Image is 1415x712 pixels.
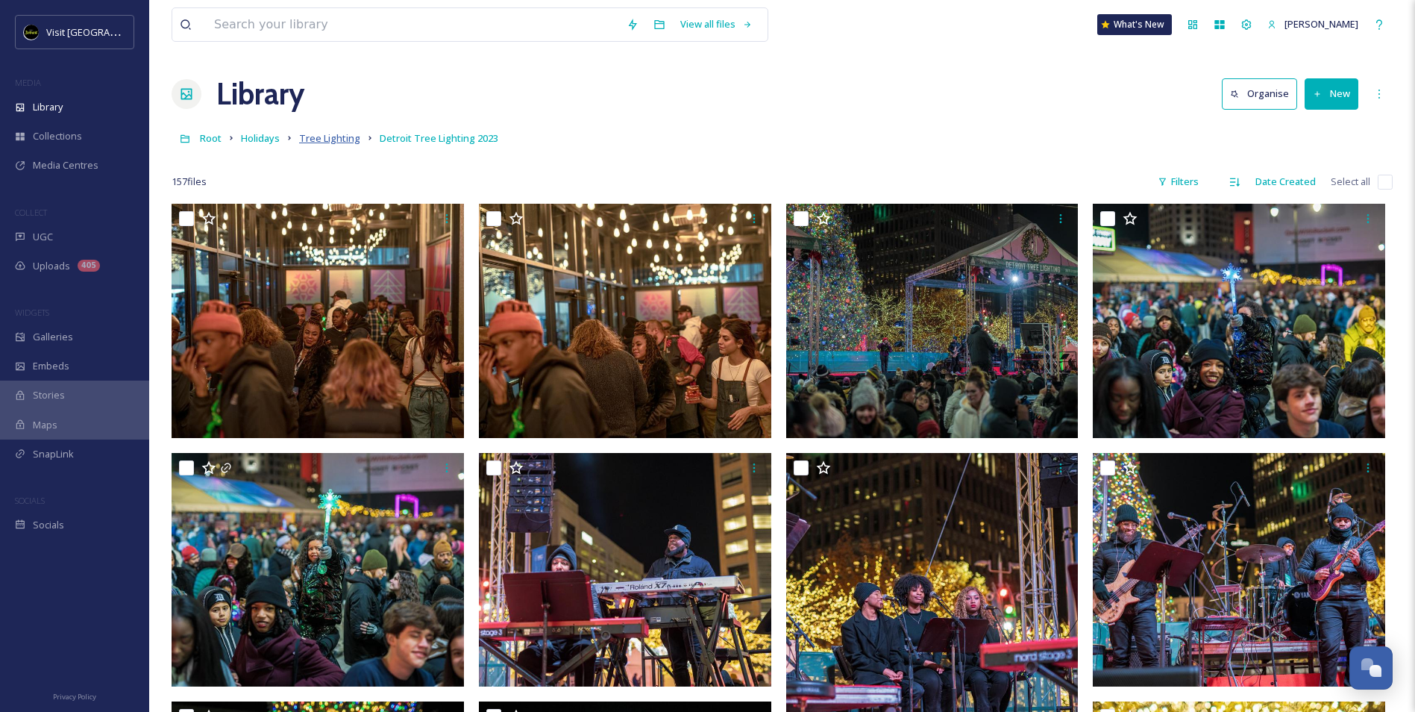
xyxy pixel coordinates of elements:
span: Select all [1331,175,1370,189]
span: [PERSON_NAME] [1284,17,1358,31]
span: COLLECT [15,207,47,218]
button: Open Chat [1349,646,1393,690]
a: Root [200,129,222,147]
span: Galleries [33,330,73,344]
img: 2b56c20fb35d9baf6f2c3ac891ba325289d6eb66d8d51b06a8a7fac5c98075cc.jpg [479,204,771,438]
img: 7a07170cf1800ae9f4045b9b074215a18d28acc21f69edfbc95d8b3369265069.jpg [479,453,771,687]
img: 14656b33e72fe016f6411f9f3ded1ca1b67abf1b18775808732dca7fc274acde.jpg [172,204,464,438]
button: Organise [1222,78,1297,109]
img: dfe14cf3d7aa4e8896e1fb4cfd9d0dd16504ce113b018ee1fb09b9f306a5773b.jpg [1093,453,1385,687]
a: Library [216,72,304,116]
span: MEDIA [15,77,41,88]
a: [PERSON_NAME] [1260,10,1366,39]
span: Privacy Policy [53,692,96,702]
span: Collections [33,129,82,143]
span: Stories [33,388,65,402]
div: Filters [1150,167,1206,196]
span: Detroit Tree Lighting 2023 [380,131,498,145]
img: 38c743faaa3d5699c28b66d82988a2e70deeeda6728357fed163af18f327ff22.jpg [1093,204,1385,438]
span: WIDGETS [15,307,49,318]
button: New [1305,78,1358,109]
div: 405 [78,260,100,272]
img: VISIT%20DETROIT%20LOGO%20-%20BLACK%20BACKGROUND.png [24,25,39,40]
span: SnapLink [33,447,74,461]
a: Privacy Policy [53,687,96,705]
span: Root [200,131,222,145]
span: SOCIALS [15,495,45,506]
a: Detroit Tree Lighting 2023 [380,129,498,147]
a: Holidays [241,129,280,147]
span: 157 file s [172,175,207,189]
span: UGC [33,230,53,244]
input: Search your library [207,8,619,41]
span: Tree Lighting [299,131,360,145]
span: Embeds [33,359,69,373]
span: Library [33,100,63,114]
span: Uploads [33,259,70,273]
img: 130642dc6221a0a5aaa2fce82156741b46d2f599fa1e900eaae325fceecdcdf0.jpg [786,204,1079,438]
span: Media Centres [33,158,98,172]
img: ef645995986ff6a2cee5ddb7576d6ec78e1e893c4612b34d88686c13f92001b5.jpg [172,453,464,687]
span: Maps [33,418,57,432]
span: Socials [33,518,64,532]
a: What's New [1097,14,1172,35]
a: View all files [673,10,760,39]
span: Visit [GEOGRAPHIC_DATA] [46,25,162,39]
a: Organise [1222,78,1305,109]
span: Holidays [241,131,280,145]
a: Tree Lighting [299,129,360,147]
div: Date Created [1248,167,1323,196]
